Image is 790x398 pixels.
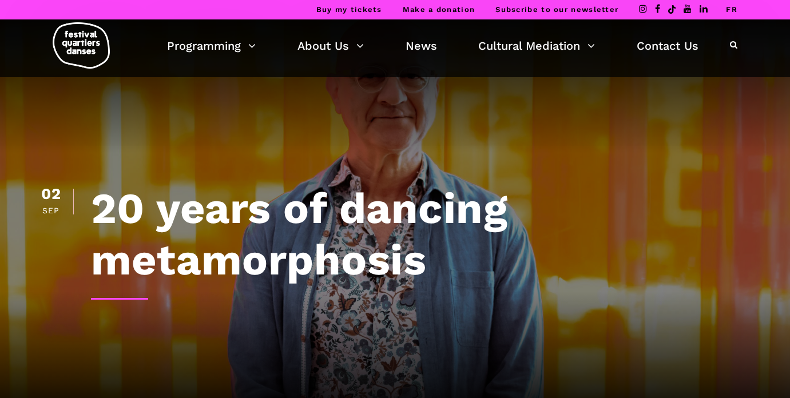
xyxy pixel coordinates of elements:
[406,36,437,55] a: News
[403,5,475,14] a: Make a donation
[41,206,62,214] div: Sep
[53,22,110,69] img: logo-fqd-med
[167,36,256,55] a: Programming
[495,5,618,14] a: Subscribe to our newsletter
[91,182,750,285] h1: 20 years of dancing metamorphosis
[297,36,364,55] a: About Us
[637,36,698,55] a: Contact Us
[726,5,737,14] a: FR
[316,5,382,14] a: Buy my tickets
[41,186,62,202] div: 02
[478,36,595,55] a: Cultural Mediation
